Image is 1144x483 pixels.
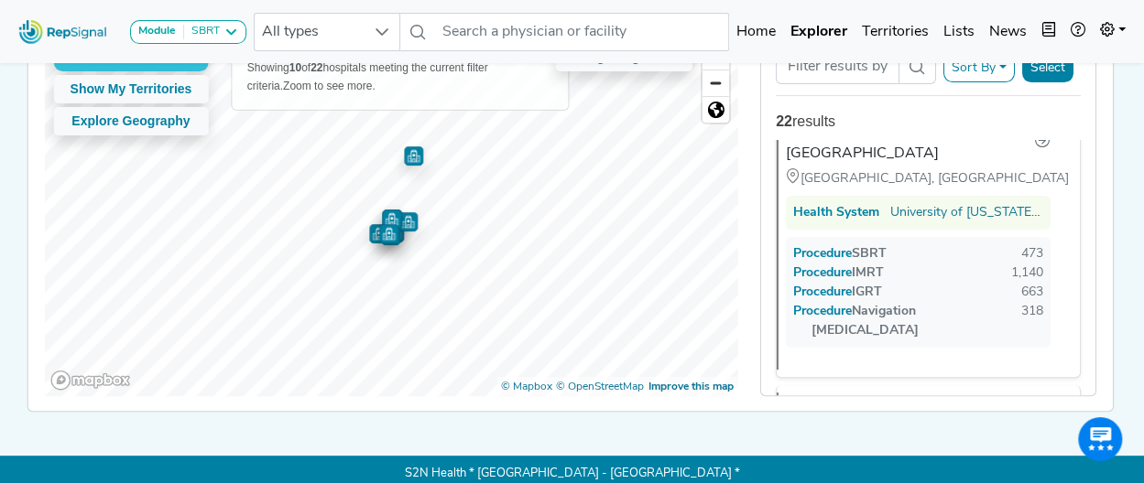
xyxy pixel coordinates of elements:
a: Home [729,14,783,50]
div: SBRT [184,25,220,39]
div: Map marker [382,209,401,229]
button: Select [1022,54,1073,82]
div: 663 [1021,283,1043,302]
button: Explore Geography [53,107,208,135]
span: All types [255,14,365,50]
span: Procedure [812,285,852,299]
span: Procedure [812,305,852,318]
div: SBRT [793,244,887,263]
div: Map marker [379,224,398,243]
button: Show My Territories [53,75,208,103]
a: OpenStreetMap [556,381,644,392]
a: Mapbox [501,381,552,392]
b: 10 [289,61,301,74]
span: Zoom to see more. [283,80,376,92]
button: Reset bearing to north [703,96,729,123]
a: Go to hospital profile [1034,131,1051,155]
div: Map marker [398,212,418,231]
span: Procedure [812,266,852,280]
input: Search Term [776,49,899,84]
button: ModuleSBRT [130,20,246,44]
a: Map feedback [648,381,734,392]
a: Lists [936,14,982,50]
button: Sort By [943,54,1015,82]
div: [GEOGRAPHIC_DATA] - [GEOGRAPHIC_DATA] [786,121,1034,165]
a: University of [US_STATE] Systemwide Administration [890,203,1043,222]
div: Map marker [369,224,388,243]
a: Explorer [783,14,855,50]
div: IGRT [793,283,882,302]
div: Map marker [385,223,404,242]
span: Reset zoom [703,97,729,123]
div: [GEOGRAPHIC_DATA], [GEOGRAPHIC_DATA] [786,168,1051,188]
strong: Module [138,26,176,37]
div: 318 [1021,302,1043,340]
div: Health System [793,203,879,222]
div: Map marker [383,209,402,229]
div: Map marker [404,146,423,166]
input: Search a physician or facility [435,13,729,51]
strong: 22 [776,113,792,129]
div: Map marker [381,226,400,245]
div: IMRT [793,263,884,283]
div: results [776,111,1081,133]
div: Map marker [381,225,400,244]
div: 473 [1021,244,1043,263]
a: News [982,14,1034,50]
b: 22 [311,61,322,74]
div: Navigation [MEDICAL_DATA] [793,302,1021,340]
button: Zoom out [703,70,729,96]
canvas: Map [44,34,747,407]
a: Mapbox logo [49,370,130,391]
div: 1,140 [1011,263,1043,283]
button: Intel Book [1034,14,1063,50]
a: Territories [855,14,936,50]
span: Procedure [812,247,852,261]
